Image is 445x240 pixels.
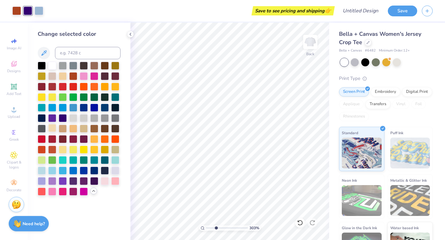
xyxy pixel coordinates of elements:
[324,7,331,14] span: 👉
[339,100,364,109] div: Applique
[366,100,390,109] div: Transfers
[411,100,426,109] div: Foil
[6,91,21,96] span: Add Text
[339,87,369,97] div: Screen Print
[7,46,21,51] span: Image AI
[342,225,377,231] span: Glow in the Dark Ink
[342,185,382,216] img: Neon Ink
[338,5,383,17] input: Untitled Design
[7,68,21,73] span: Designs
[342,177,357,184] span: Neon Ink
[390,130,403,136] span: Puff Ink
[306,51,314,57] div: Back
[55,47,121,59] input: e.g. 7428 c
[6,188,21,192] span: Decorate
[339,112,369,121] div: Rhinestones
[371,87,400,97] div: Embroidery
[339,30,421,46] span: Bella + Canvas Women's Jersey Crop Tee
[390,225,419,231] span: Water based Ink
[9,137,19,142] span: Greek
[339,48,362,53] span: Bella + Canvas
[390,185,430,216] img: Metallic & Glitter Ink
[38,30,121,38] div: Change selected color
[3,160,25,170] span: Clipart & logos
[342,130,358,136] span: Standard
[388,6,417,16] button: Save
[392,100,409,109] div: Vinyl
[249,225,259,231] span: 303 %
[390,177,427,184] span: Metallic & Glitter Ink
[342,138,382,168] img: Standard
[8,114,20,119] span: Upload
[365,48,376,53] span: # 6482
[23,221,45,227] strong: Need help?
[402,87,432,97] div: Digital Print
[339,75,433,82] div: Print Type
[253,6,333,15] div: Save to see pricing and shipping
[390,138,430,168] img: Puff Ink
[379,48,410,53] span: Minimum Order: 12 +
[304,36,316,48] img: Back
